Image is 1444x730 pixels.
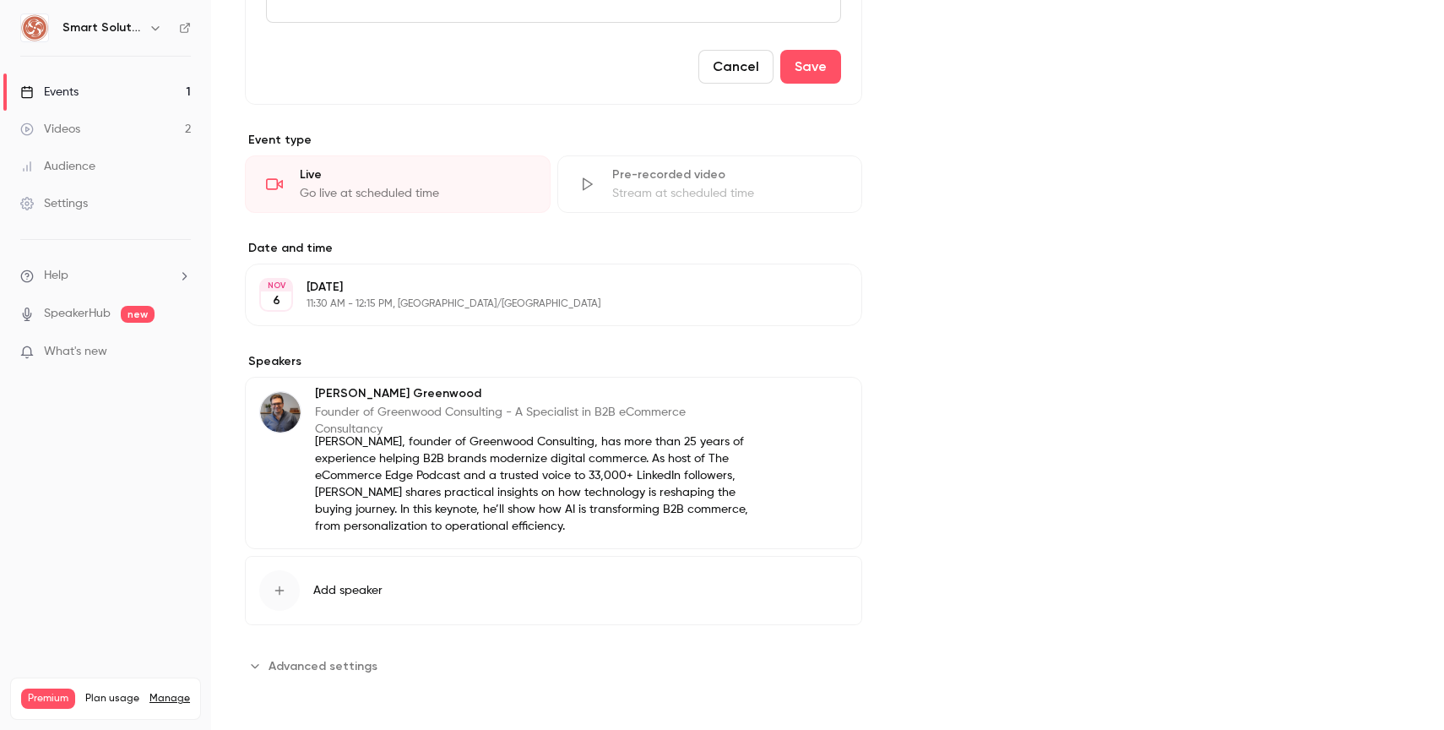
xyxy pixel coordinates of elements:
div: Videos [20,121,80,138]
p: [PERSON_NAME] Greenwood [315,385,752,402]
li: help-dropdown-opener [20,267,191,285]
p: Founder of Greenwood Consulting - A Specialist in B2B eCommerce Consultancy [315,404,752,438]
button: Save [780,50,841,84]
div: Jason Greenwood[PERSON_NAME] GreenwoodFounder of Greenwood Consulting - A Specialist in B2B eComm... [245,377,862,549]
p: 6 [273,292,280,309]
p: Event type [245,132,862,149]
span: Add speaker [313,582,383,599]
a: Manage [149,692,190,705]
span: Help [44,267,68,285]
div: Pre-recorded videoStream at scheduled time [557,155,863,213]
div: Live [300,166,529,183]
button: Advanced settings [245,652,388,679]
img: Jason Greenwood [260,392,301,433]
div: Audience [20,158,95,175]
div: Events [20,84,79,101]
span: Advanced settings [269,657,377,675]
div: Go live at scheduled time [300,185,529,202]
p: [DATE] [307,279,773,296]
h6: Smart Solutions [62,19,142,36]
span: Premium [21,689,75,709]
div: Settings [20,195,88,212]
div: NOV [261,280,291,291]
div: LiveGo live at scheduled time [245,155,551,213]
button: Cancel [698,50,774,84]
div: Pre-recorded video [612,166,842,183]
section: Advanced settings [245,652,862,679]
label: Date and time [245,240,862,257]
span: Plan usage [85,692,139,705]
label: Speakers [245,353,862,370]
img: Smart Solutions [21,14,48,41]
p: 11:30 AM - 12:15 PM, [GEOGRAPHIC_DATA]/[GEOGRAPHIC_DATA] [307,297,773,311]
div: Stream at scheduled time [612,185,842,202]
span: new [121,306,155,323]
span: What's new [44,343,107,361]
button: Add speaker [245,556,862,625]
a: SpeakerHub [44,305,111,323]
p: [PERSON_NAME], founder of Greenwood Consulting, has more than 25 years of experience helping B2B ... [315,433,752,535]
